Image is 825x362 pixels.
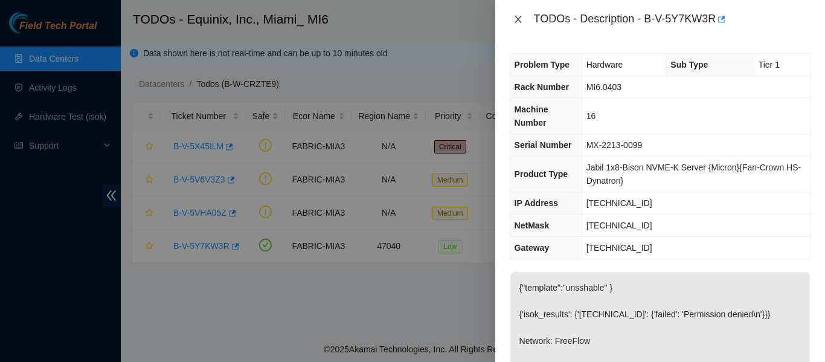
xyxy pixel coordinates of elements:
[586,198,652,208] span: [TECHNICAL_ID]
[534,10,811,29] div: TODOs - Description - B-V-5Y7KW3R
[515,243,550,253] span: Gateway
[586,60,623,69] span: Hardware
[515,169,568,179] span: Product Type
[510,14,527,25] button: Close
[586,243,652,253] span: [TECHNICAL_ID]
[513,15,523,24] span: close
[515,140,572,150] span: Serial Number
[515,82,569,92] span: Rack Number
[515,105,548,128] span: Machine Number
[759,60,780,69] span: Tier 1
[515,198,558,208] span: IP Address
[515,60,570,69] span: Problem Type
[586,82,621,92] span: MI6.0403
[586,163,801,186] span: Jabil 1x8-Bison NVME-K Server {Micron}{Fan-Crown HS-Dynatron}
[586,140,643,150] span: MX-2213-0099
[586,111,596,121] span: 16
[670,60,708,69] span: Sub Type
[586,221,652,230] span: [TECHNICAL_ID]
[515,221,550,230] span: NetMask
